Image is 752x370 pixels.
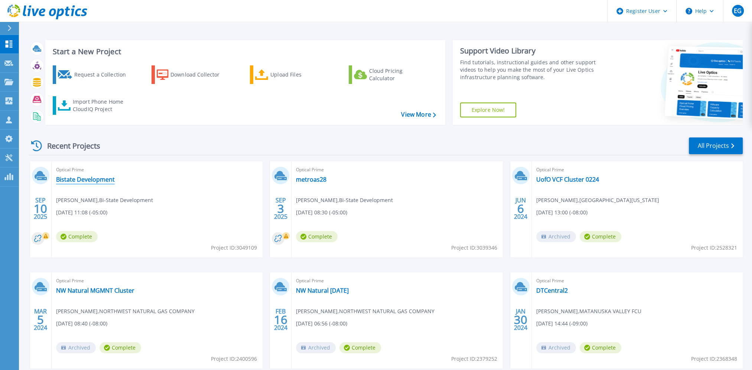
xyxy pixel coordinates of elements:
a: All Projects [689,137,743,154]
span: Complete [580,231,621,242]
div: SEP 2025 [33,195,48,222]
a: Download Collector [152,65,234,84]
span: 10 [34,205,47,212]
span: Project ID: 2528321 [691,244,737,252]
span: 5 [37,317,44,323]
div: MAR 2024 [33,306,48,333]
span: Complete [339,342,381,353]
span: Optical Prime [56,277,258,285]
span: Archived [536,231,576,242]
span: Optical Prime [296,277,498,285]
div: FEB 2024 [274,306,288,333]
a: UofO VCF Cluster 0224 [536,176,599,183]
span: [DATE] 13:00 (-08:00) [536,208,587,217]
a: metroas28 [296,176,326,183]
div: Support Video Library [460,46,608,56]
span: [DATE] 08:40 (-08:00) [56,319,107,328]
span: [PERSON_NAME] , Bi-State Development [56,196,153,204]
span: Optical Prime [296,166,498,174]
span: Optical Prime [536,277,738,285]
a: Cloud Pricing Calculator [349,65,432,84]
span: EG [734,8,742,14]
span: [PERSON_NAME] , MATANUSKA VALLEY FCU [536,307,641,315]
div: SEP 2025 [274,195,288,222]
div: Cloud Pricing Calculator [369,67,428,82]
a: DTCentral2 [536,287,568,294]
span: [DATE] 11:08 (-05:00) [56,208,107,217]
span: 30 [514,317,527,323]
span: Complete [580,342,621,353]
span: Project ID: 2368348 [691,355,737,363]
div: Import Phone Home CloudIQ Project [73,98,131,113]
a: Upload Files [250,65,333,84]
div: Download Collector [170,67,230,82]
span: Archived [536,342,576,353]
span: Complete [100,342,141,353]
span: Archived [296,342,336,353]
a: View More [401,111,436,118]
div: Upload Files [270,67,330,82]
span: Complete [296,231,338,242]
span: [DATE] 14:44 (-09:00) [536,319,587,328]
div: Recent Projects [29,137,110,155]
a: NW Natural MGMNT Cluster [56,287,134,294]
span: [PERSON_NAME] , NORTHWEST NATURAL GAS COMPANY [56,307,195,315]
span: Project ID: 3039346 [451,244,497,252]
span: Project ID: 3049109 [211,244,257,252]
span: Project ID: 2379252 [451,355,497,363]
a: Request a Collection [53,65,136,84]
span: 16 [274,317,287,323]
span: [DATE] 06:56 (-08:00) [296,319,347,328]
a: Bistate Development [56,176,115,183]
span: Archived [56,342,96,353]
div: JAN 2024 [514,306,528,333]
span: Optical Prime [536,166,738,174]
span: [PERSON_NAME] , [GEOGRAPHIC_DATA][US_STATE] [536,196,659,204]
span: [PERSON_NAME] , NORTHWEST NATURAL GAS COMPANY [296,307,434,315]
span: 6 [517,205,524,212]
span: [DATE] 08:30 (-05:00) [296,208,347,217]
span: 3 [277,205,284,212]
div: JUN 2024 [514,195,528,222]
a: Explore Now! [460,103,517,117]
div: Request a Collection [74,67,133,82]
span: Optical Prime [56,166,258,174]
h3: Start a New Project [53,48,436,56]
span: Complete [56,231,98,242]
span: [PERSON_NAME] , Bi-State Development [296,196,393,204]
span: Project ID: 2400596 [211,355,257,363]
a: NW Natural [DATE] [296,287,349,294]
div: Find tutorials, instructional guides and other support videos to help you make the most of your L... [460,59,608,81]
